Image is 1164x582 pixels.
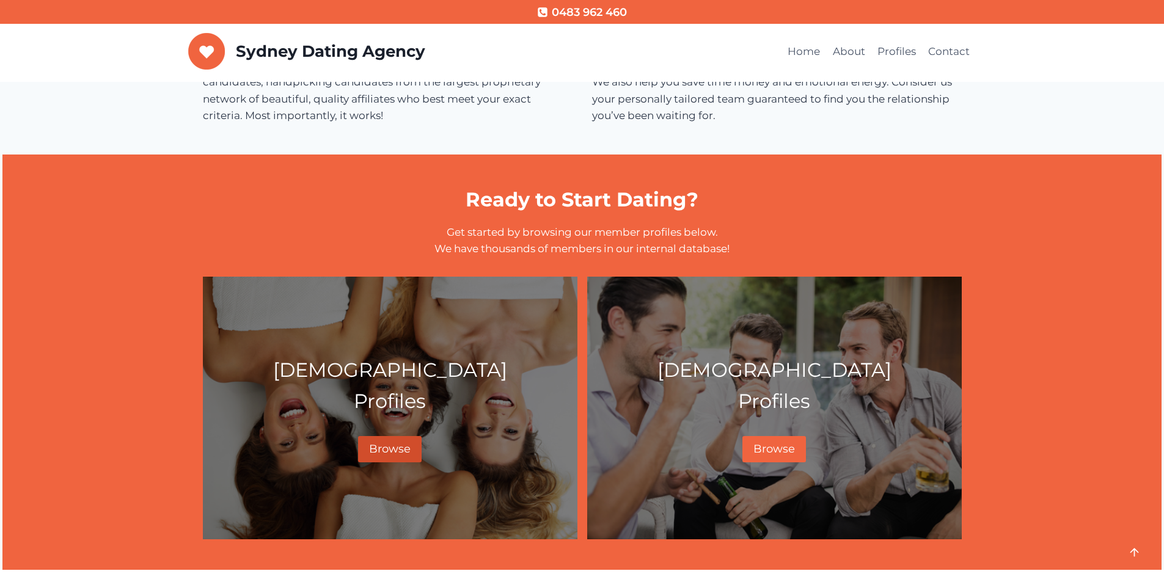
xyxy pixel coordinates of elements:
[781,37,976,67] nav: Primary Navigation
[236,42,425,61] p: Sydney Dating Agency
[188,33,425,70] a: Sydney Dating Agency
[871,37,922,67] a: Profiles
[552,4,627,21] span: 0483 962 460
[781,37,826,67] a: Home
[358,436,422,462] a: Browse
[826,37,871,67] a: About
[203,224,962,257] p: Get started by browsing our member profiles below. We have thousands of members in our internal d...
[598,354,951,416] p: [DEMOGRAPHIC_DATA] Profiles
[203,185,962,214] h1: Ready to Start Dating?
[922,37,976,67] a: Contact
[1123,541,1146,564] a: Scroll to top
[753,442,795,456] span: Browse
[213,354,567,416] p: [DEMOGRAPHIC_DATA] Profiles
[188,33,225,70] img: Sydney Dating Agency
[537,4,626,21] a: 0483 962 460
[369,442,411,456] span: Browse
[742,436,806,462] a: Browse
